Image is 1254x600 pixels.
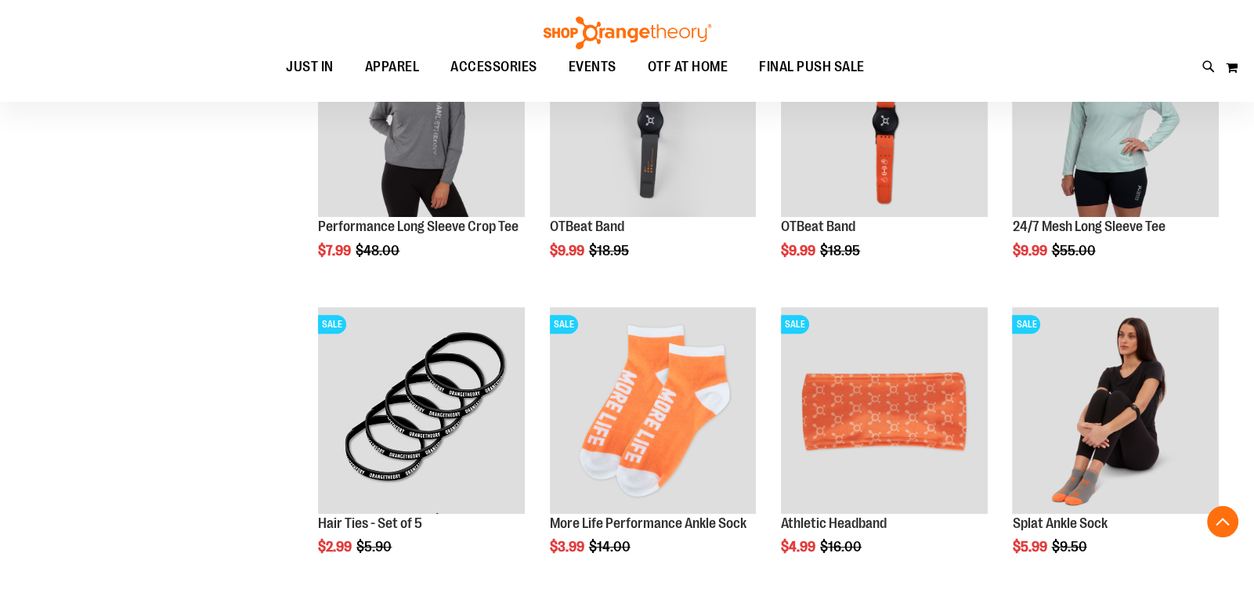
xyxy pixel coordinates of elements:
img: Product image for More Life Performance Ankle Sock [550,307,757,514]
span: $4.99 [781,539,818,555]
span: $5.99 [1012,539,1049,555]
span: APPAREL [365,49,420,85]
img: Shop Orangetheory [541,16,714,49]
span: SALE [318,315,346,334]
a: 24/7 Mesh Long Sleeve TeeSALE [1012,11,1219,220]
span: $2.99 [318,539,354,555]
div: product [310,299,533,595]
span: $3.99 [550,539,587,555]
a: Splat Ankle Sock [1012,515,1107,531]
div: product [773,3,996,298]
span: $16.00 [820,539,864,555]
span: SALE [1012,315,1040,334]
a: ACCESSORIES [435,49,553,85]
span: $9.99 [781,243,818,258]
span: $9.50 [1051,539,1089,555]
a: FINAL PUSH SALE [743,49,880,85]
span: OTF AT HOME [648,49,728,85]
a: OTBeat Band [550,219,624,234]
a: Hair Ties - Set of 5SALE [318,307,525,516]
div: product [310,3,533,298]
a: Performance Long Sleeve Crop Tee [318,219,519,234]
span: $18.95 [589,243,631,258]
a: Product image for Splat Ankle SockSALE [1012,307,1219,516]
span: $9.99 [550,243,587,258]
img: OTBeat Band [550,11,757,218]
div: product [542,3,764,298]
a: More Life Performance Ankle Sock [550,515,746,531]
span: $14.00 [589,539,633,555]
a: Product image for Athletic HeadbandSALE [781,307,988,516]
button: Back To Top [1207,506,1238,537]
a: Hair Ties - Set of 5 [318,515,422,531]
a: 24/7 Mesh Long Sleeve Tee [1012,219,1165,234]
a: OTBeat BandSALE [781,11,988,220]
span: $7.99 [318,243,353,258]
span: $55.00 [1051,243,1097,258]
a: APPAREL [349,49,435,85]
span: $18.95 [820,243,862,258]
img: 24/7 Mesh Long Sleeve Tee [1012,11,1219,218]
a: EVENTS [553,49,632,85]
div: product [1004,3,1227,298]
span: SALE [550,315,578,334]
a: Product image for Performance Long Sleeve Crop TeeSALE [318,11,525,220]
img: Product image for Splat Ankle Sock [1012,307,1219,514]
span: FINAL PUSH SALE [759,49,865,85]
div: product [542,299,764,595]
img: Product image for Athletic Headband [781,307,988,514]
a: OTBeat Band [781,219,855,234]
a: JUST IN [270,49,349,85]
div: product [1004,299,1227,595]
img: OTBeat Band [781,11,988,218]
span: $5.90 [356,539,394,555]
a: Athletic Headband [781,515,887,531]
span: EVENTS [569,49,616,85]
img: Hair Ties - Set of 5 [318,307,525,514]
span: JUST IN [286,49,334,85]
a: Product image for More Life Performance Ankle SockSALE [550,307,757,516]
span: $48.00 [356,243,402,258]
div: product [773,299,996,595]
span: SALE [781,315,809,334]
span: $9.99 [1012,243,1049,258]
a: OTF AT HOME [632,49,744,85]
a: OTBeat BandSALE [550,11,757,220]
span: ACCESSORIES [450,49,537,85]
img: Product image for Performance Long Sleeve Crop Tee [318,11,525,218]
